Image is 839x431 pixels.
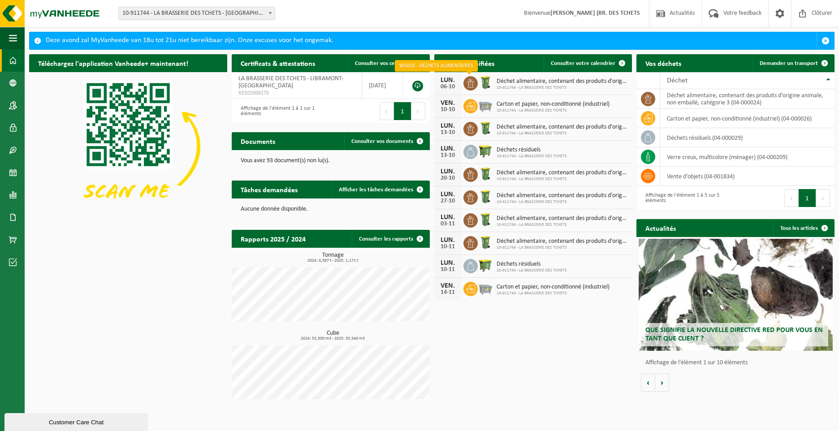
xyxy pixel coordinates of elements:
[645,327,823,342] span: Que signifie la nouvelle directive RED pour vous en tant que client ?
[497,215,628,222] span: Déchet alimentaire, contenant des produits d'origine animale, non emballé, catég...
[434,54,503,72] h2: Tâches planifiées
[497,147,567,154] span: Déchets résiduels
[439,198,457,204] div: 27-10
[439,145,457,152] div: LUN.
[332,181,429,198] a: Afficher les tâches demandées
[497,199,628,205] span: 10-911744 - LA BRASSERIE DES TCHETS
[497,108,610,113] span: 10-911744 - LA BRASSERIE DES TCHETS
[339,187,413,193] span: Afficher les tâches demandées
[641,374,655,392] button: Vorige
[478,258,493,273] img: WB-1100-HPE-GN-50
[497,222,628,228] span: 10-911744 - LA BRASSERIE DES TCHETS
[439,99,457,107] div: VEN.
[497,192,628,199] span: Déchet alimentaire, contenant des produits d'origine animale, non emballé, catég...
[236,330,430,341] h3: Cube
[351,138,413,144] span: Consulter vos documents
[241,158,421,164] p: Vous avez 93 document(s) non lu(s).
[236,252,430,263] h3: Tonnage
[439,214,457,221] div: LUN.
[46,32,817,49] div: Deze avond zal MyVanheede van 18u tot 21u niet bereikbaar zijn. Onze excuses voor het ongemak.
[4,411,150,431] iframe: chat widget
[660,147,835,167] td: verre creux, multicolore (ménager) (04-000209)
[551,60,615,66] span: Consulter votre calendrier
[497,238,628,245] span: Déchet alimentaire, contenant des produits d'origine animale, non emballé, catég...
[439,191,457,198] div: LUN.
[784,189,799,207] button: Previous
[29,72,227,220] img: Download de VHEPlus App
[439,168,457,175] div: LUN.
[238,75,343,89] span: LA BRASSERIE DES TCHETS - LIBRAMONT-[GEOGRAPHIC_DATA]
[639,239,833,351] a: Que signifie la nouvelle directive RED pour vous en tant que client ?
[478,212,493,227] img: WB-0240-HPE-GN-50
[660,167,835,186] td: vente d'objets (04-001834)
[660,89,835,109] td: déchet alimentaire, contenant des produits d'origine animale, non emballé, catégorie 3 (04-000024)
[544,54,631,72] a: Consulter votre calendrier
[352,230,429,248] a: Consulter les rapports
[238,90,355,97] span: RED25006170
[641,188,731,208] div: Affichage de l'élément 1 à 5 sur 5 éléments
[497,131,628,136] span: 10-911744 - LA BRASSERIE DES TCHETS
[439,175,457,181] div: 20-10
[394,102,411,120] button: 1
[439,267,457,273] div: 10-11
[497,154,567,159] span: 10-911744 - LA BRASSERIE DES TCHETS
[497,261,567,268] span: Déchets résiduels
[439,77,457,84] div: LUN.
[380,102,394,120] button: Previous
[439,129,457,136] div: 13-10
[478,75,493,90] img: WB-0240-HPE-GN-50
[232,230,315,247] h2: Rapports 2025 / 2024
[478,121,493,136] img: WB-0240-HPE-GN-50
[439,221,457,227] div: 03-11
[439,259,457,267] div: LUN.
[497,85,628,91] span: 10-911744 - LA BRASSERIE DES TCHETS
[411,102,425,120] button: Next
[232,132,284,150] h2: Documents
[660,109,835,128] td: carton et papier, non-conditionné (industriel) (04-000026)
[478,98,493,113] img: WB-2500-GAL-GY-01
[497,169,628,177] span: Déchet alimentaire, contenant des produits d'origine animale, non emballé, catég...
[645,360,830,366] p: Affichage de l'élément 1 sur 10 éléments
[118,7,275,20] span: 10-911744 - LA BRASSERIE DES TCHETS - LIBRAMONT-CHEVIGNY
[636,54,690,72] h2: Vos déchets
[497,124,628,131] span: Déchet alimentaire, contenant des produits d'origine animale, non emballé, catég...
[362,72,403,99] td: [DATE]
[497,177,628,182] span: 10-911744 - LA BRASSERIE DES TCHETS
[799,189,816,207] button: 1
[348,54,429,72] a: Consulter vos certificats
[816,189,830,207] button: Next
[232,181,307,198] h2: Tâches demandées
[236,101,326,121] div: Affichage de l'élément 1 à 1 sur 1 éléments
[344,132,429,150] a: Consulter vos documents
[497,78,628,85] span: Déchet alimentaire, contenant des produits d'origine animale, non emballé, catég...
[497,291,610,296] span: 10-911744 - LA BRASSERIE DES TCHETS
[439,122,457,129] div: LUN.
[241,206,421,212] p: Aucune donnée disponible.
[478,143,493,159] img: WB-1100-HPE-GN-50
[439,289,457,296] div: 14-11
[667,77,688,84] span: Déchet
[660,128,835,147] td: déchets résiduels (04-000029)
[478,280,493,296] img: WB-2500-GAL-GY-01
[236,259,430,263] span: 2024: 0,587 t - 2025: 1,171 t
[753,54,834,72] a: Demander un transport
[439,152,457,159] div: 13-10
[636,219,685,237] h2: Actualités
[439,84,457,90] div: 06-10
[355,60,413,66] span: Consulter vos certificats
[760,60,818,66] span: Demander un transport
[439,237,457,244] div: LUN.
[550,10,640,17] strong: [PERSON_NAME] (BR. DES TCHETS
[119,7,275,20] span: 10-911744 - LA BRASSERIE DES TCHETS - LIBRAMONT-CHEVIGNY
[497,284,610,291] span: Carton et papier, non-conditionné (industriel)
[478,235,493,250] img: WB-0240-HPE-GN-50
[439,282,457,289] div: VEN.
[236,336,430,341] span: 2024: 53,300 m3 - 2025: 35,540 m3
[497,245,628,250] span: 10-911744 - LA BRASSERIE DES TCHETS
[655,374,669,392] button: Volgende
[439,107,457,113] div: 10-10
[497,101,610,108] span: Carton et papier, non-conditionné (industriel)
[478,189,493,204] img: WB-0240-HPE-GN-50
[478,166,493,181] img: WB-0240-HPE-GN-50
